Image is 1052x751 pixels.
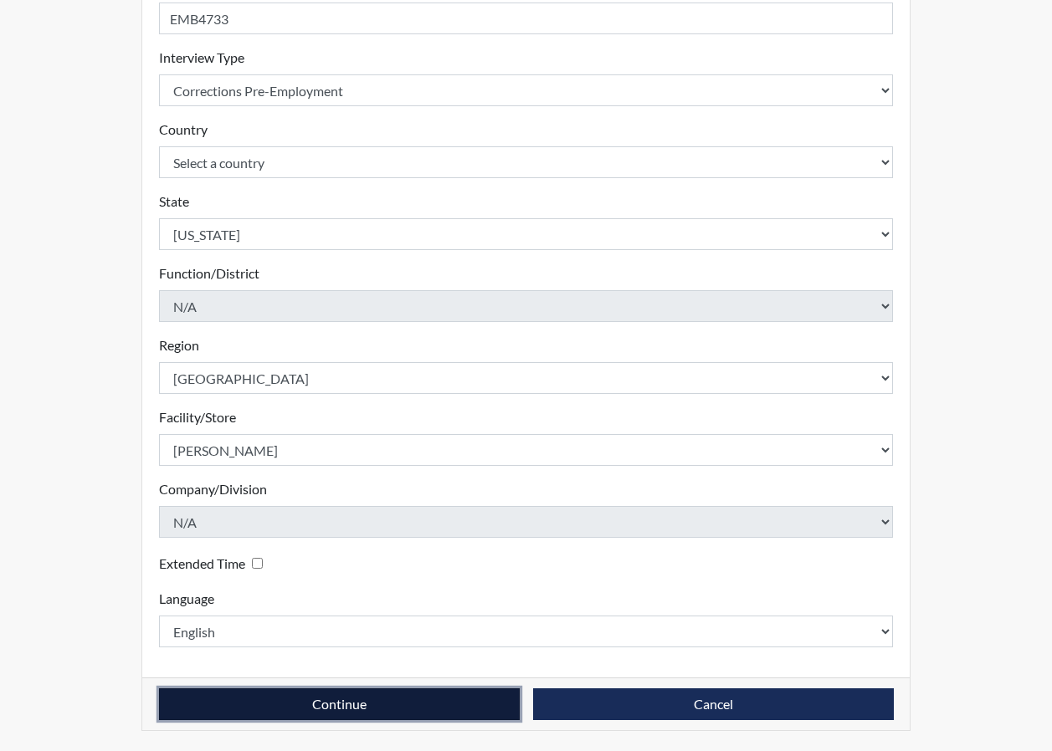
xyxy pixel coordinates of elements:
label: Company/Division [159,479,267,499]
label: Function/District [159,263,259,284]
label: Extended Time [159,554,245,574]
button: Continue [159,688,520,720]
label: State [159,192,189,212]
button: Cancel [533,688,894,720]
div: Checking this box will provide the interviewee with an accomodation of extra time to answer each ... [159,551,269,575]
label: Country [159,120,208,140]
label: Language [159,589,214,609]
label: Region [159,335,199,355]
label: Facility/Store [159,407,236,427]
label: Interview Type [159,48,244,68]
input: Insert a Registration ID, which needs to be a unique alphanumeric value for each interviewee [159,3,894,34]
